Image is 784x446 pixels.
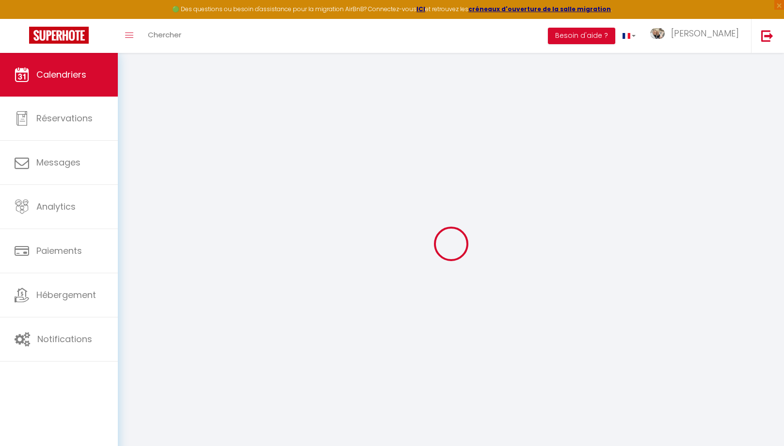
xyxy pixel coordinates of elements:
span: Notifications [37,333,92,345]
a: créneaux d'ouverture de la salle migration [468,5,611,13]
a: ICI [416,5,425,13]
span: Calendriers [36,68,86,81]
span: Réservations [36,112,93,124]
span: Messages [36,156,80,168]
span: Paiements [36,245,82,257]
span: Chercher [148,30,181,40]
span: Hébergement [36,289,96,301]
span: [PERSON_NAME] [671,27,739,39]
button: Ouvrir le widget de chat LiveChat [8,4,37,33]
a: ... [PERSON_NAME] [643,19,751,53]
img: logout [761,30,773,42]
button: Besoin d'aide ? [548,28,615,44]
a: Chercher [141,19,189,53]
img: Super Booking [29,27,89,44]
img: ... [650,28,665,39]
span: Analytics [36,200,76,213]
